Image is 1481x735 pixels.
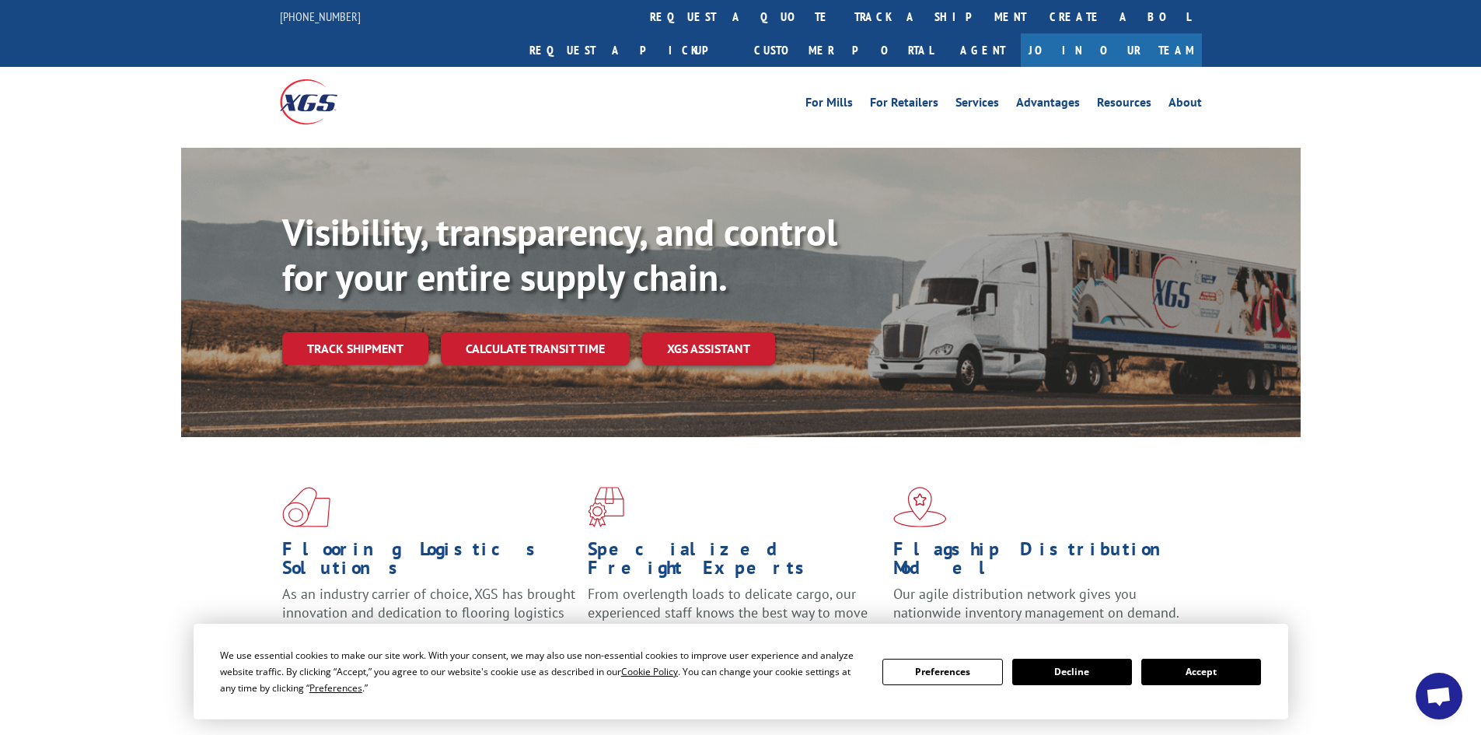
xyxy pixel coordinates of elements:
[882,659,1002,685] button: Preferences
[1012,659,1132,685] button: Decline
[588,540,882,585] h1: Specialized Freight Experts
[518,33,742,67] a: Request a pickup
[282,540,576,585] h1: Flooring Logistics Solutions
[282,332,428,365] a: Track shipment
[893,487,947,527] img: xgs-icon-flagship-distribution-model-red
[870,96,938,114] a: For Retailers
[282,487,330,527] img: xgs-icon-total-supply-chain-intelligence-red
[1168,96,1202,114] a: About
[309,681,362,695] span: Preferences
[1021,33,1202,67] a: Join Our Team
[945,33,1021,67] a: Agent
[588,487,624,527] img: xgs-icon-focused-on-flooring-red
[220,647,864,696] div: We use essential cookies to make our site work. With your consent, we may also use non-essential ...
[1141,659,1261,685] button: Accept
[280,9,361,24] a: [PHONE_NUMBER]
[893,585,1179,621] span: Our agile distribution network gives you nationwide inventory management on demand.
[1016,96,1080,114] a: Advantages
[194,624,1288,719] div: Cookie Consent Prompt
[805,96,853,114] a: For Mills
[893,540,1187,585] h1: Flagship Distribution Model
[441,332,630,366] a: Calculate transit time
[282,208,837,301] b: Visibility, transparency, and control for your entire supply chain.
[588,585,882,654] p: From overlength loads to delicate cargo, our experienced staff knows the best way to move your fr...
[282,585,575,640] span: As an industry carrier of choice, XGS has brought innovation and dedication to flooring logistics...
[742,33,945,67] a: Customer Portal
[1097,96,1151,114] a: Resources
[621,665,678,678] span: Cookie Policy
[1416,673,1462,719] div: Open chat
[642,332,775,366] a: XGS ASSISTANT
[955,96,999,114] a: Services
